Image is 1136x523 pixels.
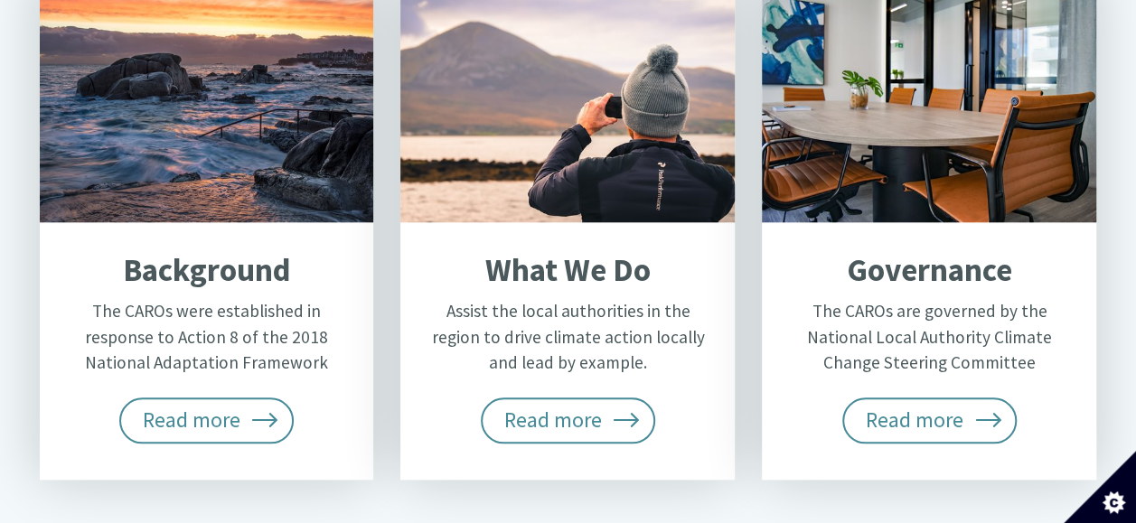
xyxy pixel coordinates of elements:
p: Assist the local authorities in the region to drive climate action locally and lead by example. [427,298,709,376]
span: Read more [481,397,656,443]
p: The CAROs are governed by the National Local Authority Climate Change Steering Committee [788,298,1070,376]
button: Set cookie preferences [1064,451,1136,523]
span: Read more [842,397,1018,443]
p: The CAROs were established in response to Action 8 of the 2018 National Adaptation Framework [65,298,347,376]
span: Read more [119,397,295,443]
h2: What We Do [427,251,709,289]
h2: Governance [788,251,1070,289]
h2: Background [65,251,347,289]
